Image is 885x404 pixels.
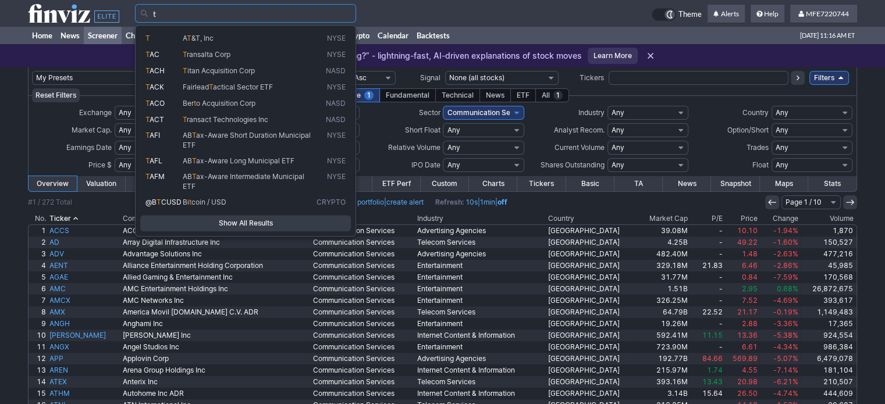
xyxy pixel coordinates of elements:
span: itan Acquisition Corp [187,66,255,75]
span: 0.68% [777,284,798,293]
a: Theme [652,8,702,21]
a: 3 [29,248,48,260]
a: 64.79B [638,306,689,318]
a: 11.15 [689,330,724,341]
a: 9 [29,318,48,330]
a: Internet Content & Information [415,330,546,341]
a: 2.88 [724,318,759,330]
span: t [189,198,191,206]
a: 10.10 [724,225,759,237]
a: 6 [29,283,48,295]
a: Advantage Solutions Inc [121,248,311,260]
a: create alert [386,198,424,206]
span: 26.50 [737,389,758,398]
a: 1,149,483 [800,306,856,318]
a: Backtests [413,27,454,44]
a: 8 [29,306,48,318]
a: 215.97M [638,364,689,376]
span: T [145,131,150,140]
a: Screener [84,27,122,44]
a: 482.40M [638,248,689,260]
span: &T, Inc [191,34,214,42]
a: [GEOGRAPHIC_DATA] [546,341,638,353]
a: ACCESS Newswire Inc [121,225,311,237]
a: 10s [466,198,478,206]
a: Learn More [588,48,638,64]
a: Show All Results [140,215,351,231]
a: 13.36 [724,330,759,341]
a: [GEOGRAPHIC_DATA] [546,376,638,388]
a: Allied Gaming & Entertainment Inc [121,271,311,283]
a: 49.22 [724,237,759,248]
span: T [145,50,150,59]
a: Help [751,5,784,23]
span: Theme [678,8,702,21]
a: - [689,225,724,237]
a: 31.77M [638,271,689,283]
span: ACH [150,66,165,75]
a: [GEOGRAPHIC_DATA] [546,388,638,399]
a: Maps [760,176,808,191]
span: T [187,34,191,42]
a: [GEOGRAPHIC_DATA] [546,260,638,271]
a: Entertainment [415,341,546,353]
a: 26.50 [724,388,759,399]
a: Entertainment [415,295,546,306]
a: Communication Services [311,353,415,364]
a: -4.34% [759,341,800,353]
a: AENT [48,260,121,271]
span: NASD [326,66,346,76]
span: ax-Aware Intermediate Municipal ETF [183,172,304,191]
a: 26,872,675 [800,283,856,295]
a: 14 [29,376,48,388]
a: [GEOGRAPHIC_DATA] [546,295,638,306]
a: -7.14% [759,364,800,376]
span: ax-Aware Long Municipal ETF [196,156,294,165]
span: ACO [150,99,165,108]
a: Home [28,27,56,44]
a: 45,985 [800,260,856,271]
a: 393,617 [800,295,856,306]
a: 39.08M [638,225,689,237]
a: [GEOGRAPHIC_DATA] [546,330,638,341]
span: T [192,172,196,181]
a: Communication Services [311,271,415,283]
a: Entertainment [415,318,546,330]
a: America Movil [DOMAIN_NAME] C.V. ADR [121,306,311,318]
span: T [183,66,187,75]
a: 477,216 [800,248,856,260]
span: AB [183,172,192,181]
a: 84.66 [689,353,724,364]
a: 19.26M [638,318,689,330]
span: 2.88 [742,319,758,328]
a: 7 [29,295,48,306]
a: AREN [48,364,121,376]
a: MFE7220744 [790,5,857,23]
a: [GEOGRAPHIC_DATA] [546,318,638,330]
a: Internet Content & Information [415,388,546,399]
a: Entertainment [415,271,546,283]
span: T [209,83,213,91]
a: 12 [29,353,48,364]
a: 2.95 [724,283,759,295]
span: 1.48 [742,249,758,258]
span: 569.89 [733,354,758,363]
span: NYSE [327,172,346,191]
a: Advertising Agencies [415,248,546,260]
a: 3.14B [638,388,689,399]
span: Crypto [317,198,346,208]
span: 49.22 [737,238,758,246]
a: Snapshot [711,176,759,191]
span: NYSE [327,34,346,43]
a: 15 [29,388,48,399]
span: 84.66 [702,354,723,363]
a: save as portfolio [330,198,384,206]
div: News [479,88,511,102]
a: - [689,318,724,330]
a: AD [48,237,121,248]
a: 4 [29,260,48,271]
a: 4.25B [638,237,689,248]
span: ACT [150,115,164,124]
a: Valuation [77,176,125,191]
span: actical Sector ETF [213,83,273,91]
